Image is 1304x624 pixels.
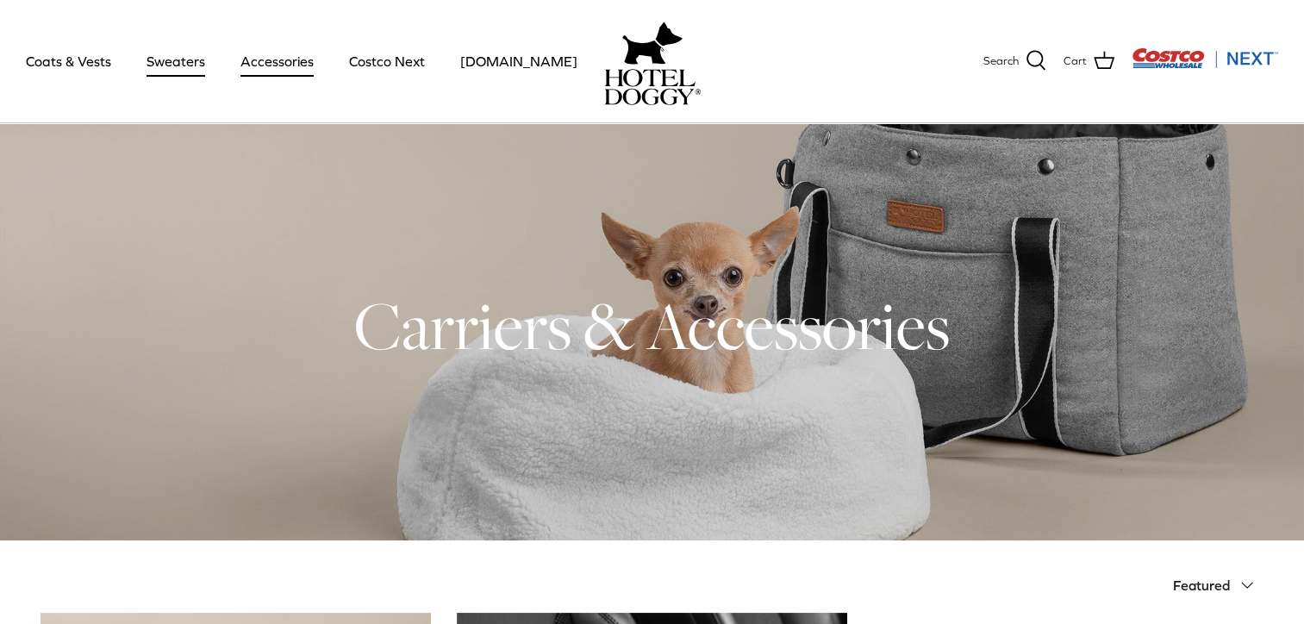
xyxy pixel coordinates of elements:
span: Cart [1064,52,1087,70]
button: Featured [1173,566,1264,604]
img: hoteldoggycom [604,69,701,105]
a: [DOMAIN_NAME] [445,32,593,90]
a: Costco Next [334,32,440,90]
a: hoteldoggy.com hoteldoggycom [604,17,701,105]
a: Search [983,50,1046,72]
a: Visit Costco Next [1132,59,1278,72]
img: Costco Next [1132,47,1278,69]
a: Cart [1064,50,1114,72]
span: Featured [1173,577,1230,593]
a: Sweaters [131,32,221,90]
h1: Carriers & Accessories [41,284,1264,368]
a: Accessories [225,32,329,90]
span: Search [983,52,1019,70]
a: Coats & Vests [10,32,127,90]
img: hoteldoggy.com [622,17,683,69]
